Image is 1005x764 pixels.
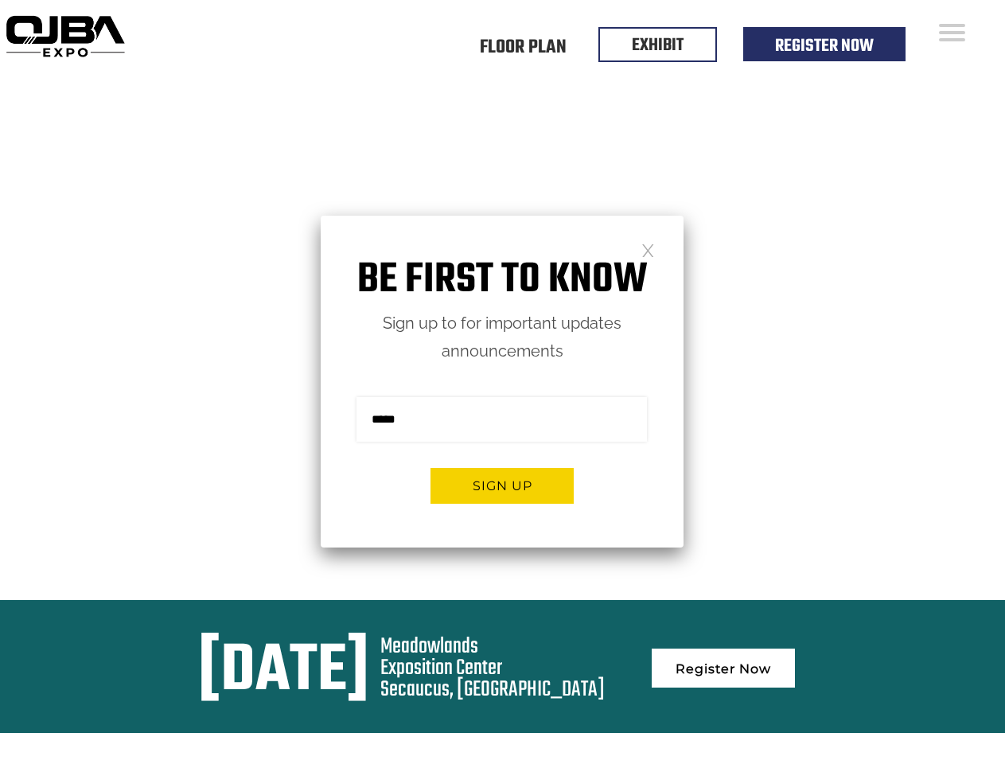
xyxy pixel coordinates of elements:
[632,32,684,59] a: EXHIBIT
[321,255,684,306] h1: Be first to know
[641,243,655,256] a: Close
[380,636,605,700] div: Meadowlands Exposition Center Secaucus, [GEOGRAPHIC_DATA]
[198,636,369,709] div: [DATE]
[775,33,874,60] a: Register Now
[652,649,795,688] a: Register Now
[321,310,684,365] p: Sign up to for important updates announcements
[430,468,574,504] button: Sign up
